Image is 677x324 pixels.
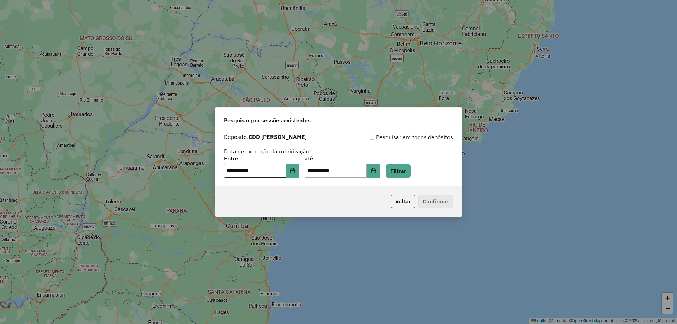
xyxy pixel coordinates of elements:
label: até [305,154,380,163]
label: Data de execução da roteirização: [224,147,311,155]
label: Depósito: [224,133,307,141]
button: Choose Date [367,164,380,178]
span: Pesquisar por sessões existentes [224,116,311,124]
strong: CDD [PERSON_NAME] [249,133,307,140]
button: Filtrar [386,164,411,178]
button: Choose Date [286,164,299,178]
div: Pesquisar em todos depósitos [338,133,453,141]
button: Voltar [391,195,415,208]
label: Entre [224,154,299,163]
